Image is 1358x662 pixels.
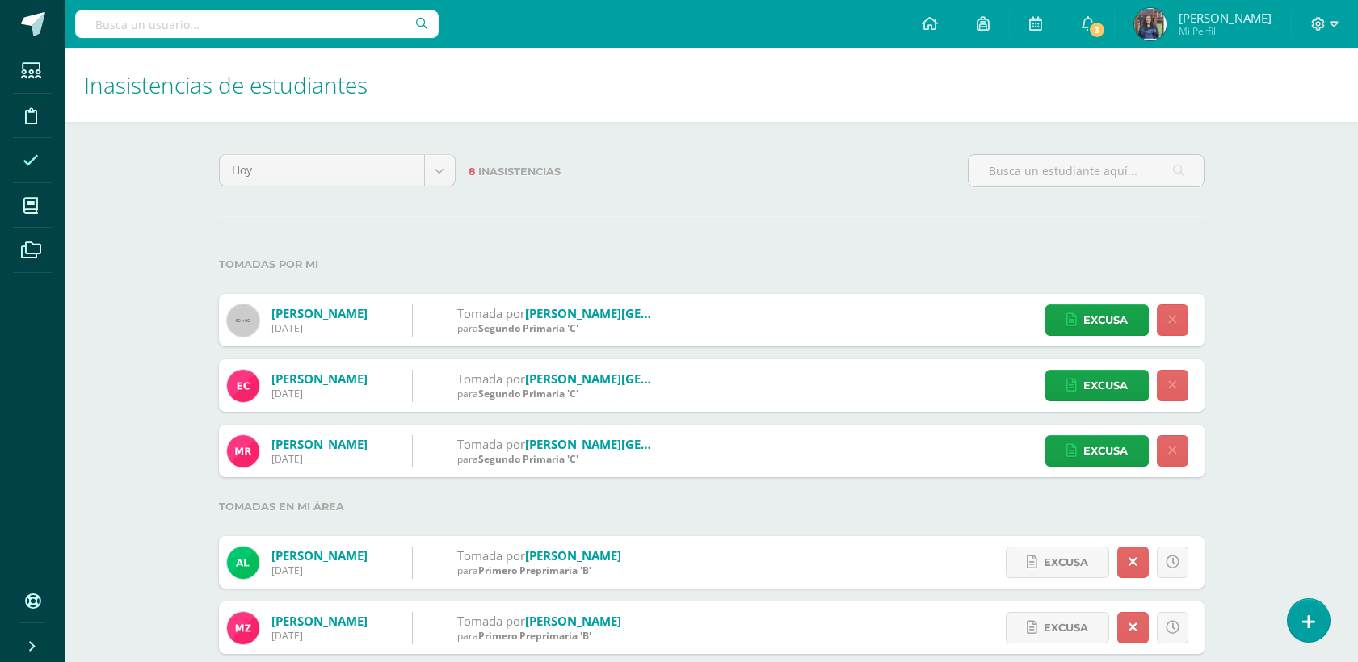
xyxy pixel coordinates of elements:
span: Segundo Primaria 'C' [478,321,578,335]
span: [PERSON_NAME] [1179,10,1272,26]
span: Excusa [1083,305,1128,335]
a: Excusa [1006,547,1109,578]
div: [DATE] [271,564,368,577]
a: [PERSON_NAME][GEOGRAPHIC_DATA] [525,436,745,452]
a: Hoy [220,155,455,186]
span: Segundo Primaria 'C' [478,387,578,400]
div: [DATE] [271,452,368,466]
div: para [457,629,621,643]
a: Excusa [1045,304,1149,336]
span: 3 [1088,21,1106,39]
img: 262608ea5df257e54b86beec45020507.png [227,547,259,579]
span: 8 [469,165,475,178]
a: [PERSON_NAME][GEOGRAPHIC_DATA] [525,371,745,387]
a: [PERSON_NAME] [271,547,368,564]
span: Tomada por [457,547,525,564]
a: [PERSON_NAME] [271,436,368,452]
span: Excusa [1083,436,1128,466]
div: para [457,387,651,400]
span: Mi Perfil [1179,24,1272,38]
span: Excusa [1044,547,1088,577]
a: [PERSON_NAME] [525,613,621,629]
span: Primero Preprimaria 'B' [478,564,591,577]
span: Tomada por [457,613,525,629]
img: cce91bffab8f7a10d5845b0ce62a1cf1.png [227,435,259,467]
div: para [457,321,651,335]
span: Inasistencias de estudiantes [84,69,368,100]
div: para [457,452,651,466]
span: Tomada por [457,305,525,321]
div: [DATE] [271,629,368,643]
input: Busca un estudiante aquí... [969,155,1204,186]
span: Primero Preprimaria 'B' [478,629,591,643]
span: Segundo Primaria 'C' [478,452,578,466]
label: Tomadas por mi [219,248,1205,281]
a: [PERSON_NAME][GEOGRAPHIC_DATA] [525,305,745,321]
div: [DATE] [271,387,368,400]
a: [PERSON_NAME] [271,305,368,321]
a: [PERSON_NAME] [525,547,621,564]
span: Tomada por [457,436,525,452]
a: [PERSON_NAME] [271,613,368,629]
span: Excusa [1044,613,1088,643]
label: Tomadas en mi área [219,490,1205,523]
a: [PERSON_NAME] [271,371,368,387]
img: 88a138cb23e40ed1b7dd21cfbd493e64.png [227,370,259,402]
span: Inasistencias [478,165,561,178]
a: Excusa [1045,370,1149,401]
div: [DATE] [271,321,368,335]
div: para [457,564,621,577]
span: Tomada por [457,371,525,387]
a: Excusa [1006,612,1109,643]
img: dc27abd7c3755c3952a04e95ad32e8d5.png [227,612,259,644]
a: Excusa [1045,435,1149,467]
input: Busca un usuario... [75,10,439,38]
span: Hoy [232,155,412,186]
span: Excusa [1083,371,1128,400]
img: 60x60 [227,304,259,337]
img: 97de3abe636775f55b96517d7f939dce.png [1134,8,1167,40]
